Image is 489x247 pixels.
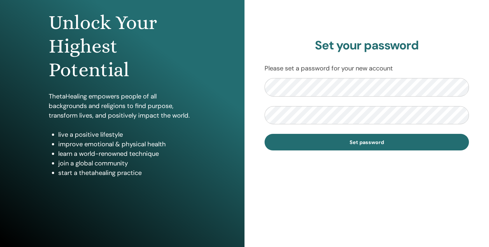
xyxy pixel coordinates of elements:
p: ThetaHealing empowers people of all backgrounds and religions to find purpose, transform lives, a... [49,91,196,120]
li: learn a world-renowned technique [58,149,196,158]
h2: Set your password [265,38,469,53]
button: Set password [265,134,469,150]
li: start a thetahealing practice [58,168,196,178]
span: Set password [350,139,384,146]
li: live a positive lifestyle [58,130,196,139]
p: Please set a password for your new account [265,63,469,73]
h1: Unlock Your Highest Potential [49,11,196,82]
li: improve emotional & physical health [58,139,196,149]
li: join a global community [58,158,196,168]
